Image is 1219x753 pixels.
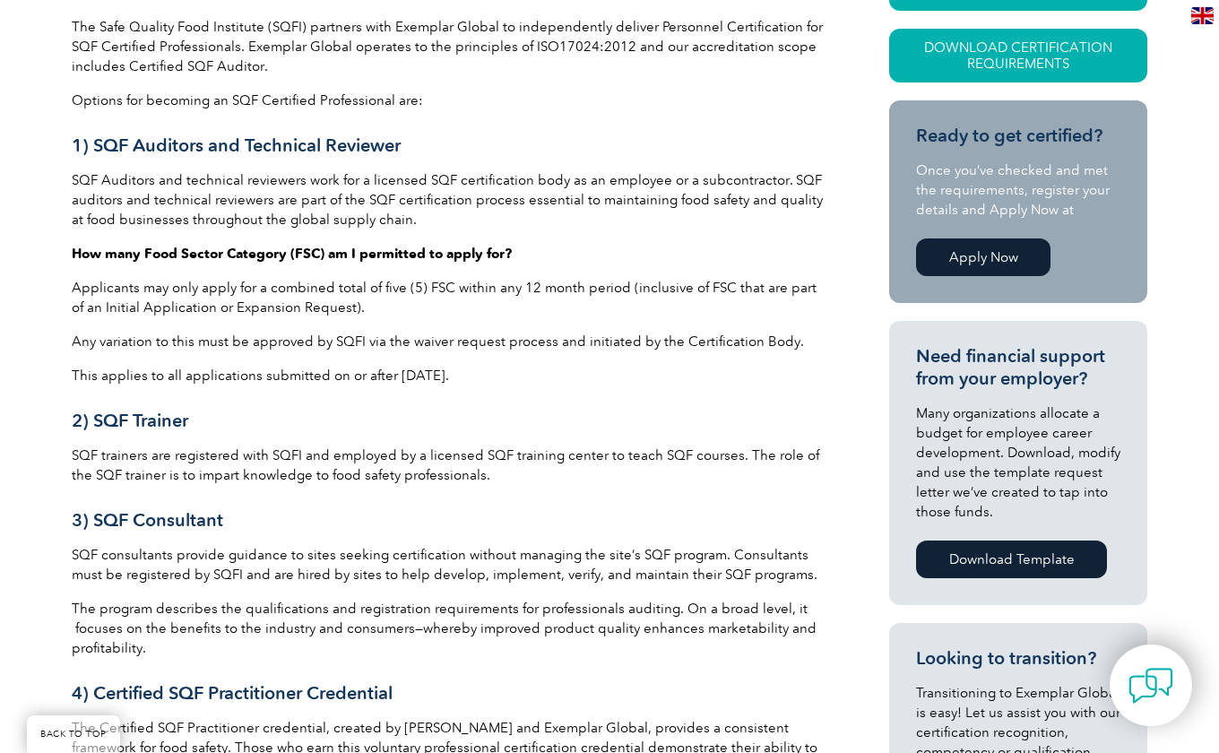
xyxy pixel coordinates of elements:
[1191,7,1214,24] img: en
[72,545,825,584] p: SQF consultants provide guidance to sites seeking certification without managing the site’s SQF p...
[72,509,825,532] h3: 3) SQF Consultant
[72,278,825,317] p: Applicants may only apply for a combined total of five (5) FSC within any 12 month period (inclus...
[72,599,825,658] p: The program describes the qualifications and registration requirements for professionals auditing...
[72,17,825,76] p: The Safe Quality Food Institute (SQFI) partners with Exemplar Global to independently deliver Per...
[916,403,1120,522] p: Many organizations allocate a budget for employee career development. Download, modify and use th...
[916,541,1107,578] a: Download Template
[27,715,120,753] a: BACK TO TOP
[916,160,1120,220] p: Once you’ve checked and met the requirements, register your details and Apply Now at
[72,366,825,385] p: This applies to all applications submitted on or after [DATE].
[72,91,825,110] p: Options for becoming an SQF Certified Professional are:
[916,647,1120,670] h3: Looking to transition?
[72,332,825,351] p: Any variation to this must be approved by SQFI via the waiver request process and initiated by th...
[916,238,1050,276] a: Apply Now
[916,345,1120,390] h3: Need financial support from your employer?
[72,170,825,229] p: SQF Auditors and technical reviewers work for a licensed SQF certification body as an employee or...
[1128,663,1173,708] img: contact-chat.png
[72,410,825,432] h3: 2) SQF Trainer
[72,246,512,262] strong: How many Food Sector Category (FSC) am I permitted to apply for?
[72,446,825,485] p: SQF trainers are registered with SQFI and employed by a licensed SQF training center to teach SQF...
[889,29,1147,82] a: Download Certification Requirements
[916,125,1120,147] h3: Ready to get certified?
[72,682,825,705] h3: 4) Certified SQF Practitioner Credential
[72,134,825,157] h3: 1) SQF Auditors and Technical Reviewer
